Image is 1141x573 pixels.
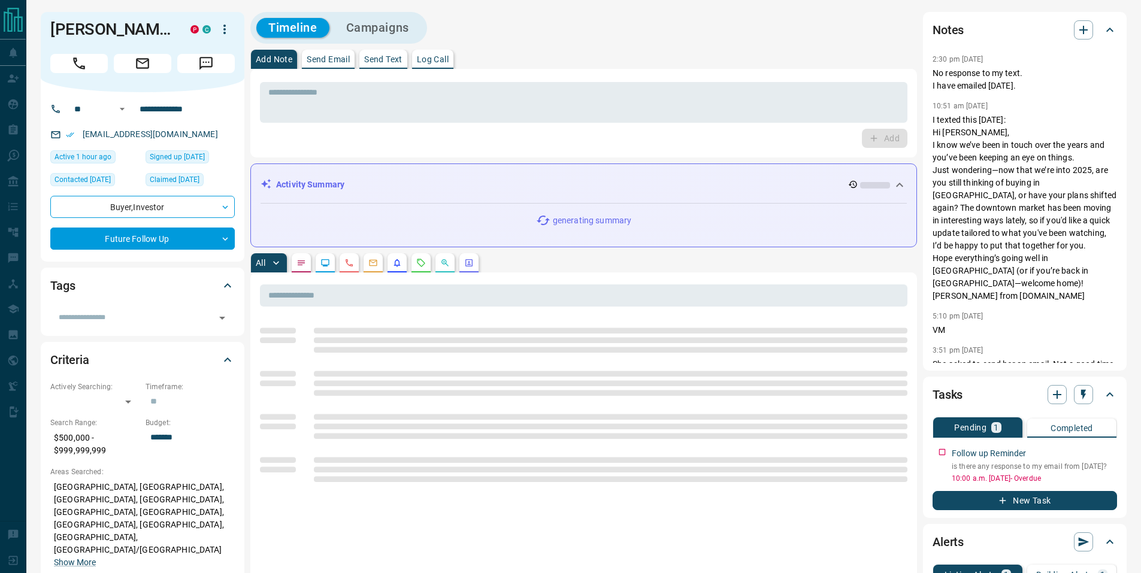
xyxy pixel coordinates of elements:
button: New Task [933,491,1117,510]
button: Open [115,102,129,116]
svg: Calls [344,258,354,268]
div: Buyer , Investor [50,196,235,218]
p: Send Text [364,55,402,63]
div: Activity Summary [261,174,907,196]
p: Budget: [146,417,235,428]
p: Search Range: [50,417,140,428]
p: 10:51 am [DATE] [933,102,988,110]
span: Signed up [DATE] [150,151,205,163]
p: Send Email [307,55,350,63]
span: Active 1 hour ago [55,151,111,163]
p: generating summary [553,214,631,227]
h2: Criteria [50,350,89,369]
p: Pending [954,423,986,432]
span: Contacted [DATE] [55,174,111,186]
svg: Emails [368,258,378,268]
span: Message [177,54,235,73]
p: I texted this [DATE]: Hi [PERSON_NAME], I know we’ve been in touch over the years and you’ve been... [933,114,1117,302]
p: All [256,259,265,267]
p: Areas Searched: [50,466,235,477]
h2: Notes [933,20,964,40]
div: Notes [933,16,1117,44]
div: condos.ca [202,25,211,34]
p: Completed [1051,424,1093,432]
div: Tags [50,271,235,300]
button: Campaigns [334,18,421,38]
p: 3:51 pm [DATE] [933,346,983,354]
p: No response to my text. I have emailed [DATE]. [933,67,1117,92]
h2: Alerts [933,532,964,551]
div: Future Follow Up [50,228,235,250]
button: Timeline [256,18,329,38]
p: Follow up Reminder [952,447,1026,460]
div: Mon Dec 26 2016 [146,150,235,167]
p: Activity Summary [276,178,344,191]
svg: Opportunities [440,258,450,268]
p: is there any response to my email from [DATE]? [952,461,1117,472]
button: Show More [54,556,96,569]
button: Open [214,310,231,326]
div: Criteria [50,345,235,374]
svg: Agent Actions [464,258,474,268]
div: property.ca [190,25,199,34]
p: $500,000 - $999,999,999 [50,428,140,460]
p: Actively Searching: [50,381,140,392]
div: Sun Feb 18 2024 [50,173,140,190]
h2: Tags [50,276,75,295]
svg: Email Verified [66,131,74,139]
svg: Listing Alerts [392,258,402,268]
p: Timeframe: [146,381,235,392]
a: [EMAIL_ADDRESS][DOMAIN_NAME] [83,129,218,139]
h1: [PERSON_NAME] [50,20,172,39]
p: VM [933,324,1117,336]
div: Wed Sep 28 2022 [146,173,235,190]
div: Alerts [933,527,1117,556]
p: She asked to send her an email. Not a good time to talk. [933,358,1117,383]
svg: Requests [416,258,426,268]
p: Add Note [256,55,292,63]
svg: Lead Browsing Activity [320,258,330,268]
p: 10:00 a.m. [DATE] - Overdue [952,473,1117,484]
svg: Notes [296,258,306,268]
span: Call [50,54,108,73]
p: 5:10 pm [DATE] [933,312,983,320]
span: Email [114,54,171,73]
div: Tasks [933,380,1117,409]
h2: Tasks [933,385,963,404]
span: Claimed [DATE] [150,174,199,186]
p: Log Call [417,55,449,63]
p: 2:30 pm [DATE] [933,55,983,63]
div: Sat Sep 13 2025 [50,150,140,167]
p: [GEOGRAPHIC_DATA], [GEOGRAPHIC_DATA], [GEOGRAPHIC_DATA], [GEOGRAPHIC_DATA], [GEOGRAPHIC_DATA], [G... [50,477,235,572]
p: 1 [994,423,998,432]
